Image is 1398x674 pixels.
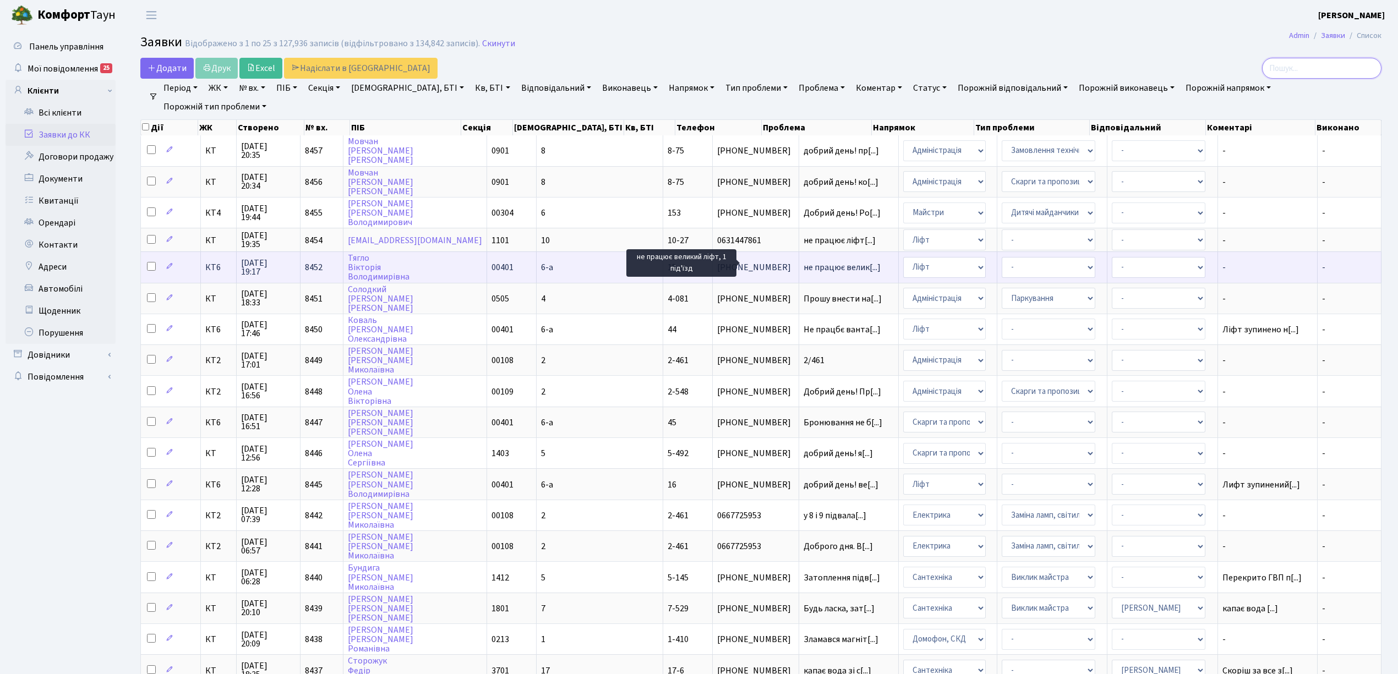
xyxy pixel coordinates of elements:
[305,261,323,273] span: 8452
[717,573,794,582] span: [PHONE_NUMBER]
[668,324,676,336] span: 44
[1222,511,1313,520] span: -
[205,178,231,187] span: КТ
[305,540,323,552] span: 8441
[6,36,116,58] a: Панель управління
[159,79,202,97] a: Період
[492,572,509,584] span: 1412
[492,509,514,522] span: 00108
[348,198,413,228] a: [PERSON_NAME][PERSON_NAME]Володимирович
[804,540,873,552] span: Доброго дня. В[...]
[305,386,323,398] span: 8448
[205,635,231,644] span: КТ
[1181,79,1275,97] a: Порожній напрямок
[717,209,794,217] span: [PHONE_NUMBER]
[241,352,296,369] span: [DATE] 17:01
[1322,324,1325,336] span: -
[717,146,794,155] span: [PHONE_NUMBER]
[205,263,231,272] span: КТ6
[37,6,116,25] span: Таун
[11,4,33,26] img: logo.png
[234,79,270,97] a: № вх.
[1322,509,1325,522] span: -
[1273,24,1398,47] nav: breadcrumb
[100,63,112,73] div: 25
[909,79,951,97] a: Статус
[804,356,894,365] span: 2/461
[205,542,231,551] span: КТ2
[205,387,231,396] span: КТ2
[804,145,879,157] span: добрий день! пр[...]
[205,604,231,613] span: КТ
[241,599,296,617] span: [DATE] 20:10
[517,79,596,97] a: Відповідальний
[717,178,794,187] span: [PHONE_NUMBER]
[668,145,684,157] span: 8-75
[241,259,296,276] span: [DATE] 19:17
[541,602,545,615] span: 7
[492,234,509,246] span: 1101
[348,283,413,314] a: Солодкий[PERSON_NAME][PERSON_NAME]
[205,449,231,458] span: КТ
[717,236,794,245] span: 0631447861
[348,438,413,469] a: [PERSON_NAME]ОленаСергіївна
[305,324,323,336] span: 8450
[159,97,271,116] a: Порожній тип проблеми
[492,417,514,429] span: 00401
[305,447,323,459] span: 8446
[1321,30,1345,41] a: Заявки
[492,479,514,491] span: 00401
[492,602,509,615] span: 1801
[348,167,413,198] a: Мовчан[PERSON_NAME][PERSON_NAME]
[241,142,296,160] span: [DATE] 20:35
[1318,9,1385,21] b: [PERSON_NAME]
[205,236,231,245] span: КТ
[6,344,116,366] a: Довідники
[241,445,296,462] span: [DATE] 12:56
[492,145,509,157] span: 0901
[717,263,794,272] span: [PHONE_NUMBER]
[664,79,719,97] a: Напрямок
[717,294,794,303] span: [PHONE_NUMBER]
[1322,145,1325,157] span: -
[541,386,545,398] span: 2
[348,234,482,246] a: [EMAIL_ADDRESS][DOMAIN_NAME]
[461,120,512,135] th: Секція
[37,6,90,24] b: Комфорт
[6,300,116,322] a: Щоденник
[1322,293,1325,305] span: -
[304,79,345,97] a: Секція
[668,509,689,522] span: 2-461
[717,604,794,613] span: [PHONE_NUMBER]
[148,62,187,74] span: Додати
[851,79,906,97] a: Коментар
[1289,30,1309,41] a: Admin
[717,356,794,365] span: [PHONE_NUMBER]
[668,354,689,366] span: 2-461
[1222,449,1313,458] span: -
[804,176,878,188] span: добрий день! ко[...]
[804,293,882,305] span: Прошу внести на[...]
[974,120,1090,135] th: Тип проблеми
[6,58,116,80] a: Мої повідомлення25
[348,531,413,562] a: [PERSON_NAME][PERSON_NAME]Миколаївна
[1322,417,1325,429] span: -
[305,417,323,429] span: 8447
[305,602,323,615] span: 8439
[140,32,182,52] span: Заявки
[668,540,689,552] span: 2-461
[6,322,116,344] a: Порушення
[668,479,676,491] span: 16
[804,386,881,398] span: Добрий день! Пр[...]
[6,80,116,102] a: Клієнти
[305,354,323,366] span: 8449
[668,447,689,459] span: 5-492
[239,58,282,79] a: Excel
[305,572,323,584] span: 8440
[205,480,231,489] span: КТ6
[492,207,514,219] span: 00304
[1222,572,1302,584] span: Перекрито ГВП п[...]
[1322,234,1325,246] span: -
[1322,540,1325,552] span: -
[1318,9,1385,22] a: [PERSON_NAME]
